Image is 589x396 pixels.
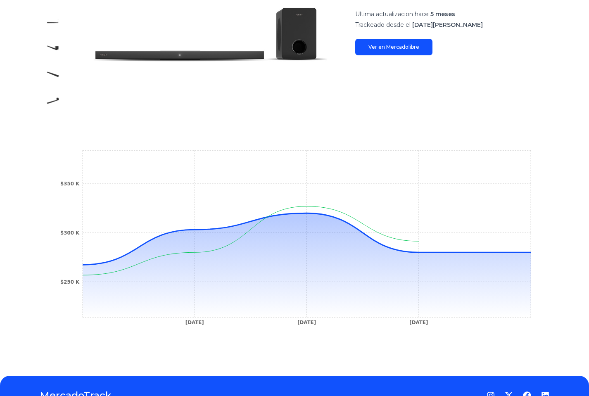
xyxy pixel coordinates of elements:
[412,21,483,28] span: [DATE][PERSON_NAME]
[355,39,432,55] a: Ver en Mercadolibre
[355,21,411,28] span: Trackeado desde el
[46,41,59,55] img: Barra De Sonido Noblex Sb250sw 150w Radio Fm Con Subwoofer 2.1
[46,68,59,81] img: Barra De Sonido Noblex Sb250sw 150w Radio Fm Con Subwoofer 2.1
[60,181,80,187] tspan: $350 K
[46,15,59,28] img: Barra De Sonido Noblex Sb250sw 150w Radio Fm Con Subwoofer 2.1
[355,10,429,18] span: Ultima actualizacion hace
[297,320,316,325] tspan: [DATE]
[60,230,80,236] tspan: $300 K
[185,320,204,325] tspan: [DATE]
[46,94,59,107] img: Barra De Sonido Noblex Sb250sw 150w Radio Fm Con Subwoofer 2.1
[60,279,80,285] tspan: $250 K
[430,10,455,18] span: 5 meses
[409,320,428,325] tspan: [DATE]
